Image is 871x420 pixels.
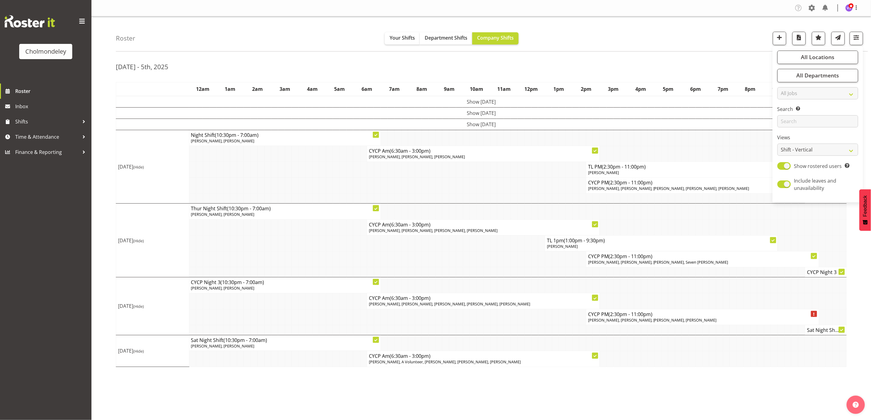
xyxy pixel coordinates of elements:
th: 12am [189,82,216,96]
span: (6:30am - 3:00pm) [390,295,430,301]
label: Search [777,105,858,113]
th: 6pm [682,82,709,96]
th: 12pm [518,82,545,96]
img: help-xxl-2.png [853,402,859,408]
th: 5pm [655,82,682,96]
span: [PERSON_NAME], A Volunteer, [PERSON_NAME], [PERSON_NAME], [PERSON_NAME] [369,359,521,365]
h4: CYCP PM [588,253,817,259]
th: 5am [326,82,353,96]
span: [PERSON_NAME], [PERSON_NAME] [191,343,255,349]
span: [PERSON_NAME], [PERSON_NAME] [191,212,255,217]
span: [PERSON_NAME], [PERSON_NAME], [PERSON_NAME] [369,154,465,159]
h4: Sat Night Shift [191,337,379,343]
th: 8am [408,82,436,96]
span: [PERSON_NAME], [PERSON_NAME], [PERSON_NAME], [PERSON_NAME], [PERSON_NAME] [588,186,749,191]
span: Finance & Reporting [15,148,79,157]
button: Filter Shifts [850,32,863,45]
span: (Hide) [133,164,144,170]
h2: [DATE] - 5th, 2025 [116,63,168,71]
div: Cholmondeley [25,47,66,56]
th: 2pm [572,82,600,96]
th: 6am [353,82,381,96]
span: (1:00pm - 9:30pm) [564,237,605,244]
span: Your Shifts [390,34,415,41]
th: 4am [298,82,326,96]
h4: TL 1pm [547,237,776,244]
h4: CYCP Night 3 [191,279,379,285]
td: Show [DATE] [116,107,847,119]
h4: Sat Night Sh... [807,327,844,333]
button: All Departments [777,69,858,82]
span: (Hide) [133,304,144,309]
th: 7am [381,82,408,96]
th: 8pm [737,82,764,96]
th: 1am [216,82,244,96]
h4: CYCP PM [588,311,817,317]
button: All Locations [777,51,858,64]
th: 3am [271,82,299,96]
th: 2am [244,82,271,96]
span: [PERSON_NAME] [547,244,578,249]
span: Inbox [15,102,88,111]
label: Views [777,134,858,141]
button: Feedback - Show survey [859,189,871,231]
span: Include leaves and unavailability [794,177,837,191]
span: Time & Attendance [15,132,79,141]
h4: CYCP Am [369,222,598,228]
span: Shifts [15,117,79,126]
h4: CYCP Am [369,295,598,301]
td: [DATE] [116,204,189,277]
span: (10:30pm - 7:00am) [227,205,271,212]
span: [PERSON_NAME], [PERSON_NAME] [191,285,255,291]
span: (6:30am - 3:00pm) [390,221,430,228]
span: (2:30pm - 11:00pm) [602,163,646,170]
span: (2:30pm - 11:00pm) [609,179,652,186]
td: Show [DATE] [116,96,847,108]
span: [PERSON_NAME], [PERSON_NAME], [PERSON_NAME], [PERSON_NAME], [PERSON_NAME] [369,301,530,307]
th: 10am [463,82,490,96]
span: (2:30pm - 11:00pm) [609,253,652,260]
h4: TL PM [588,164,817,170]
span: Department Shifts [425,34,467,41]
th: 9pm [764,82,791,96]
span: [PERSON_NAME], [PERSON_NAME], [PERSON_NAME], Seven [PERSON_NAME] [588,259,728,265]
button: Add a new shift [773,32,786,45]
h4: CYCP Am [369,148,598,154]
button: Send a list of all shifts for the selected filtered period to all rostered employees. [831,32,845,45]
span: (2:30pm - 11:00pm) [609,311,652,318]
span: (6:30am - 3:00pm) [390,148,430,154]
h4: CYCP Am [369,353,598,359]
span: All Departments [796,72,839,79]
span: [PERSON_NAME] [588,170,619,175]
td: [DATE] [116,335,189,367]
th: 1pm [545,82,573,96]
span: (10:30pm - 7:00am) [224,337,267,343]
img: Rosterit website logo [5,15,55,27]
h4: Roster [116,35,135,42]
button: Your Shifts [385,32,420,44]
button: Company Shifts [472,32,519,44]
span: All Locations [801,53,834,61]
span: Roster [15,87,88,96]
span: Company Shifts [477,34,514,41]
span: (6:30am - 3:00pm) [390,353,430,359]
h4: CYCP PM [588,180,817,186]
td: [DATE] [116,130,189,204]
span: (10:30pm - 7:00am) [215,132,259,138]
img: victoria-spackman5507.jpg [845,4,853,12]
span: Feedback [862,195,868,217]
span: (Hide) [133,238,144,244]
span: [PERSON_NAME], [PERSON_NAME], [PERSON_NAME], [PERSON_NAME] [588,317,717,323]
span: [PERSON_NAME], [PERSON_NAME], [PERSON_NAME], [PERSON_NAME] [369,228,498,233]
span: (Hide) [133,348,144,354]
span: (10:30pm - 7:00am) [221,279,264,286]
button: Department Shifts [420,32,472,44]
span: Show rostered users [794,163,842,169]
th: 9am [435,82,463,96]
span: [PERSON_NAME], [PERSON_NAME] [191,138,255,144]
button: Highlight an important date within the roster. [812,32,825,45]
button: Download a PDF of the roster according to the set date range. [792,32,806,45]
th: 3pm [600,82,627,96]
h4: Night Shift [191,132,379,138]
h4: CYCP Night 3 [807,269,844,275]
